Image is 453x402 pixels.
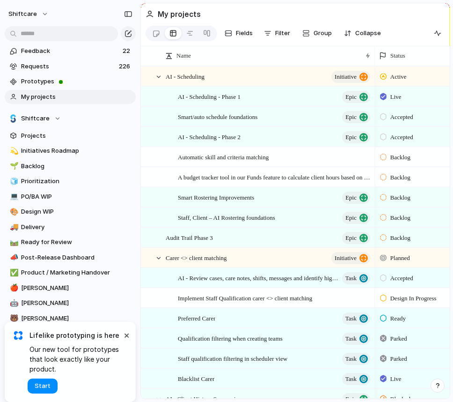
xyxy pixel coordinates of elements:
span: Accepted [390,274,413,283]
button: Fields [221,26,256,41]
h2: My projects [158,8,201,20]
span: Shiftcare [21,114,50,123]
button: Epic [342,111,370,123]
span: 22 [123,46,132,56]
span: 226 [119,62,132,71]
span: Epic [345,211,357,224]
a: 📣Post-Release Dashboard [5,251,136,265]
span: Staff qualification filtering in scheduler view [178,353,287,364]
span: PO/BA WIP [21,192,132,201]
span: Start [35,381,51,391]
span: Post-Release Dashboard [21,253,132,262]
span: Task [345,272,357,285]
span: Blacklist Carer [178,373,214,384]
span: Epic [345,231,357,245]
button: 💻 [8,192,18,201]
a: Requests226 [5,60,136,74]
div: 🎨 [10,207,16,217]
button: Filter [260,26,294,41]
button: Start [28,379,58,394]
span: shiftcare [8,9,37,19]
span: Accepted [390,133,413,142]
a: 🛤️Ready for Review [5,235,136,249]
button: shiftcare [4,7,53,22]
button: Group [298,26,336,41]
a: Prototypes [5,74,136,89]
span: Task [345,352,357,365]
span: Staff, Client – AI Rostering foundations [178,212,275,223]
button: ✅ [8,268,18,277]
a: 🎨Design WIP [5,205,136,219]
span: Carer <> client matching [166,252,227,263]
button: 🛤️ [8,238,18,247]
span: Product / Marketing Handover [21,268,132,277]
span: AI - Scheduling - Phase 2 [178,131,241,142]
div: 🧊 [10,176,16,187]
button: 🐻 [8,314,18,323]
span: Collapse [355,29,381,38]
span: Our new tool for prototypes that look exactly like your product. [29,344,122,374]
a: 🌱Backlog [5,159,136,173]
span: My projects [21,92,132,102]
button: Dismiss [121,329,132,341]
span: Backlog [21,162,132,171]
button: Task [342,313,370,325]
span: Backlog [390,193,410,202]
span: AI - Review cases, care notes, shifts, messages and identify highlights risks against care plan g... [178,272,339,283]
span: Feedback [21,46,120,56]
button: Collapse [340,26,385,41]
span: [PERSON_NAME] [21,283,132,293]
button: Epic [342,212,370,224]
a: Feedback22 [5,44,136,58]
span: Live [390,92,402,102]
div: 🌱 [10,161,16,171]
button: Epic [342,131,370,143]
a: Projects [5,129,136,143]
button: initiative [331,71,370,83]
button: Shiftcare [5,112,136,126]
span: Design WIP [21,207,132,216]
span: Delivery [21,223,132,232]
span: Smart/auto schedule foundations [178,111,257,122]
span: AI - Scheduling [166,71,205,82]
a: 🐻[PERSON_NAME] [5,312,136,326]
span: Audit Trail Phase 3 [166,232,213,243]
span: Implement Staff Qualification carer <> client matching [178,292,312,303]
div: 🛤️ [10,237,16,248]
span: Epic [345,111,357,124]
span: A budget tracker tool in our Funds feature to calculate client hours based on the remaining funds [178,171,372,182]
span: Design In Progress [390,294,437,303]
span: Initiatives Roadmap [21,146,132,156]
span: Task [345,372,357,386]
span: Epic [345,191,357,204]
span: Status [390,51,405,60]
span: Backlog [390,173,410,182]
span: initiative [335,252,357,265]
span: Planned [390,253,410,263]
a: 🧊Prioritization [5,174,136,188]
button: 🚚 [8,223,18,232]
a: 💫Initiatives Roadmap [5,144,136,158]
a: 🚚Delivery [5,220,136,234]
div: ✅Product / Marketing Handover [5,266,136,280]
button: Epic [342,232,370,244]
span: Epic [345,131,357,144]
button: Task [342,353,370,365]
button: Epic [342,192,370,204]
button: Task [342,333,370,345]
a: 🍎[PERSON_NAME] [5,281,136,295]
button: Task [342,373,370,385]
span: Accepted [390,112,413,122]
button: 🤖 [8,298,18,308]
div: 🤖[PERSON_NAME] [5,296,136,310]
a: My projects [5,90,136,104]
div: 🍎 [10,283,16,293]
